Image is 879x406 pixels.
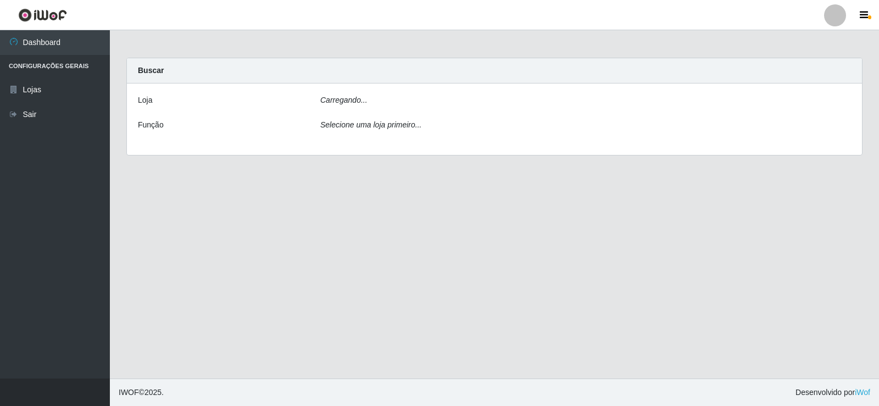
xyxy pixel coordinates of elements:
[119,387,164,398] span: © 2025 .
[795,387,870,398] span: Desenvolvido por
[138,119,164,131] label: Função
[138,94,152,106] label: Loja
[18,8,67,22] img: CoreUI Logo
[320,96,368,104] i: Carregando...
[119,388,139,397] span: IWOF
[855,388,870,397] a: iWof
[320,120,421,129] i: Selecione uma loja primeiro...
[138,66,164,75] strong: Buscar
